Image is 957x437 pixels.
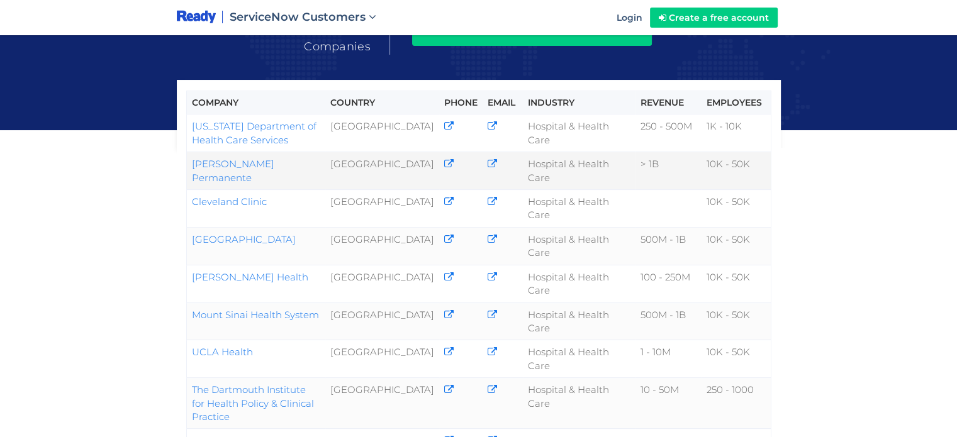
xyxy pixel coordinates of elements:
[325,91,439,114] th: Country
[702,302,771,340] td: 10K - 50K
[635,227,702,265] td: 500M - 1B
[635,91,702,114] th: Revenue
[635,378,702,429] td: 10 - 50M
[325,114,439,152] td: [GEOGRAPHIC_DATA]
[192,158,274,183] a: [PERSON_NAME] Permanente
[523,340,635,378] td: Hospital & Health Care
[523,265,635,302] td: Hospital & Health Care
[702,91,771,114] th: Employees
[702,265,771,302] td: 10K - 50K
[192,309,319,321] a: Mount Sinai Health System
[192,196,267,207] a: Cleveland Clinic
[230,10,366,24] span: ServiceNow Customers
[617,12,642,23] span: Login
[325,152,439,190] td: [GEOGRAPHIC_DATA]
[325,189,439,227] td: [GEOGRAPHIC_DATA]
[192,384,314,423] a: The Dartmouth Institute for Health Policy & Clinical Practice
[702,189,771,227] td: 10K - 50K
[523,378,635,429] td: Hospital & Health Care
[304,40,371,53] span: Companies
[635,340,702,378] td: 1 - 10M
[523,152,635,190] td: Hospital & Health Care
[702,152,771,190] td: 10K - 50K
[702,114,771,152] td: 1K - 10K
[523,227,635,265] td: Hospital & Health Care
[192,233,296,245] a: [GEOGRAPHIC_DATA]
[523,91,635,114] th: Industry
[609,2,650,33] a: Login
[523,114,635,152] td: Hospital & Health Care
[650,8,778,28] a: Create a free account
[325,378,439,429] td: [GEOGRAPHIC_DATA]
[523,302,635,340] td: Hospital & Health Care
[325,265,439,302] td: [GEOGRAPHIC_DATA]
[702,340,771,378] td: 10K - 50K
[702,378,771,429] td: 250 - 1000
[192,346,253,358] a: UCLA Health
[702,227,771,265] td: 10K - 50K
[325,340,439,378] td: [GEOGRAPHIC_DATA]
[635,114,702,152] td: 250 - 500M
[439,91,483,114] th: Phone
[325,302,439,340] td: [GEOGRAPHIC_DATA]
[523,189,635,227] td: Hospital & Health Care
[192,271,308,283] a: [PERSON_NAME] Health
[186,91,325,114] th: Company
[635,302,702,340] td: 500M - 1B
[177,9,216,25] img: logo
[635,265,702,302] td: 100 - 250M
[325,227,439,265] td: [GEOGRAPHIC_DATA]
[192,120,316,145] a: [US_STATE] Department of Health Care Services
[635,152,702,190] td: > 1B
[483,91,523,114] th: Email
